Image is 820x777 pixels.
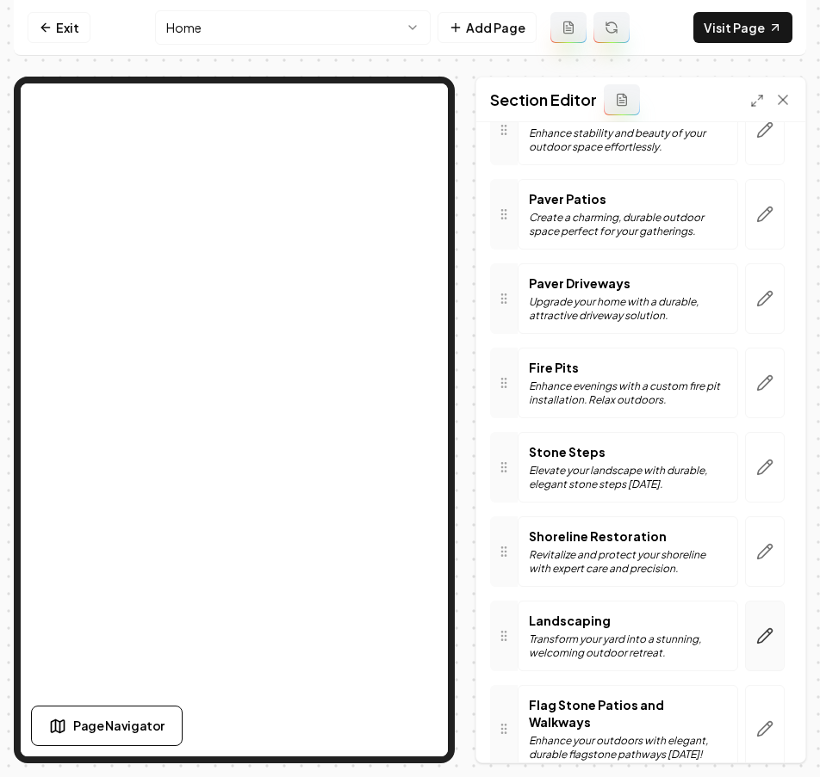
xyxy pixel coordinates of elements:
button: Page Navigator [31,706,183,746]
p: Fire Pits [529,359,727,376]
p: Revitalize and protect your shoreline with expert care and precision. [529,548,727,576]
p: Transform your yard into a stunning, welcoming outdoor retreat. [529,632,727,660]
button: Add admin section prompt [604,84,640,115]
p: Enhance your outdoors with elegant, durable flagstone pathways [DATE]! [529,734,727,762]
p: Landscaping [529,612,727,629]
p: Enhance stability and beauty of your outdoor space effortlessly. [529,126,727,154]
p: Elevate your landscape with durable, elegant stone steps [DATE]. [529,464,727,491]
span: Page Navigator [73,717,165,735]
button: Add Page [438,12,537,43]
p: Shoreline Restoration [529,527,727,545]
p: Create a charming, durable outdoor space perfect for your gatherings. [529,211,727,238]
button: Add admin page prompt [550,12,587,43]
p: Paver Patios [529,190,727,207]
h2: Section Editor [490,88,597,112]
button: Regenerate page [593,12,630,43]
a: Visit Page [693,12,792,43]
a: Exit [28,12,90,43]
p: Enhance evenings with a custom fire pit installation. Relax outdoors. [529,379,727,407]
p: Upgrade your home with a durable, attractive driveway solution. [529,295,727,323]
p: Stone Steps [529,443,727,460]
p: Flag Stone Patios and Walkways [529,696,727,731]
p: Paver Driveways [529,274,727,292]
